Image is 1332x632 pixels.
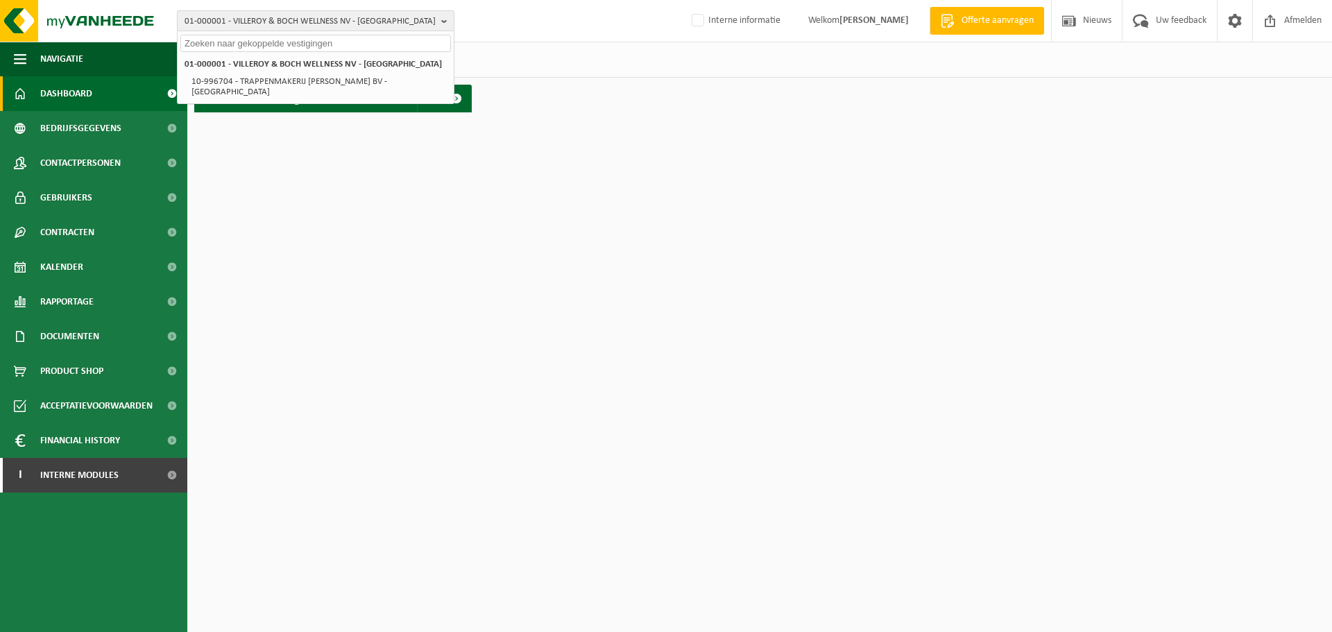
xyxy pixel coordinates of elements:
a: Offerte aanvragen [930,7,1044,35]
span: Offerte aanvragen [958,14,1037,28]
span: I [14,458,26,493]
strong: 01-000001 - VILLEROY & BOCH WELLNESS NV - [GEOGRAPHIC_DATA] [185,60,442,69]
span: Acceptatievoorwaarden [40,388,153,423]
span: Contracten [40,215,94,250]
span: Interne modules [40,458,119,493]
span: Product Shop [40,354,103,388]
span: 01-000001 - VILLEROY & BOCH WELLNESS NV - [GEOGRAPHIC_DATA] [185,11,436,32]
span: Kalender [40,250,83,284]
label: Interne informatie [689,10,780,31]
li: 10-996704 - TRAPPENMAKERIJ [PERSON_NAME] BV - [GEOGRAPHIC_DATA] [187,73,451,101]
span: Contactpersonen [40,146,121,180]
span: Financial History [40,423,120,458]
span: Gebruikers [40,180,92,215]
strong: [PERSON_NAME] [839,15,909,26]
span: Dashboard [40,76,92,111]
span: Navigatie [40,42,83,76]
input: Zoeken naar gekoppelde vestigingen [180,35,451,52]
span: Documenten [40,319,99,354]
button: 01-000001 - VILLEROY & BOCH WELLNESS NV - [GEOGRAPHIC_DATA] [177,10,454,31]
span: Bedrijfsgegevens [40,111,121,146]
span: Rapportage [40,284,94,319]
